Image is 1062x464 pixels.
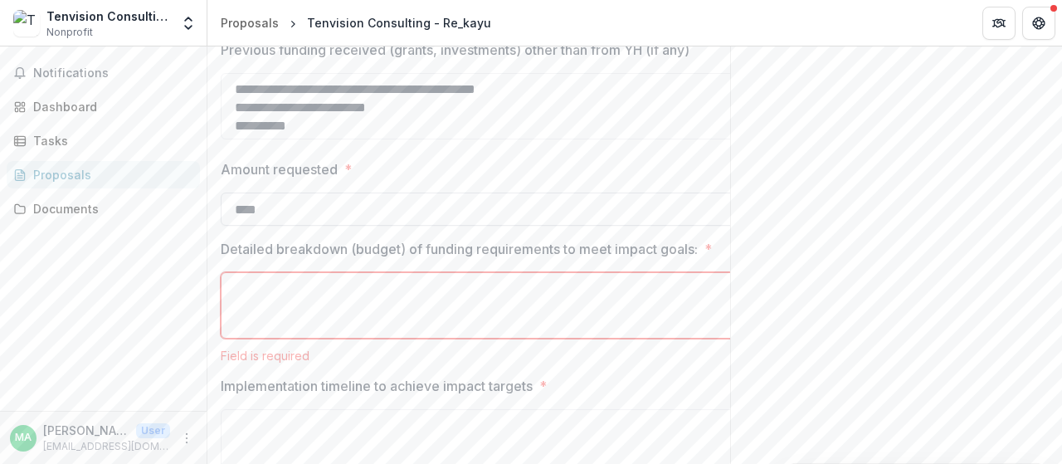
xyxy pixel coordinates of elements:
[221,239,698,259] p: Detailed breakdown (budget) of funding requirements to meet impact goals:
[221,159,338,179] p: Amount requested
[177,428,197,448] button: More
[15,432,32,443] div: Mohd Faizal Bin Ayob
[7,60,200,86] button: Notifications
[33,98,187,115] div: Dashboard
[7,127,200,154] a: Tasks
[33,132,187,149] div: Tasks
[33,166,187,183] div: Proposals
[982,7,1016,40] button: Partners
[221,14,279,32] div: Proposals
[43,439,170,454] p: [EMAIL_ADDRESS][DOMAIN_NAME]
[13,10,40,37] img: Tenvision Consulting
[46,25,93,40] span: Nonprofit
[1022,7,1055,40] button: Get Help
[221,376,533,396] p: Implementation timeline to achieve impact targets
[33,200,187,217] div: Documents
[221,40,689,60] p: Previous funding received (grants, investments) other than from YH (if any)
[177,7,200,40] button: Open entity switcher
[136,423,170,438] p: User
[7,161,200,188] a: Proposals
[221,349,752,363] div: Field is required
[7,195,200,222] a: Documents
[307,14,491,32] div: Tenvision Consulting - Re_kayu
[33,66,193,81] span: Notifications
[46,7,170,25] div: Tenvision Consulting
[214,11,285,35] a: Proposals
[7,93,200,120] a: Dashboard
[214,11,498,35] nav: breadcrumb
[43,422,129,439] p: [PERSON_NAME]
